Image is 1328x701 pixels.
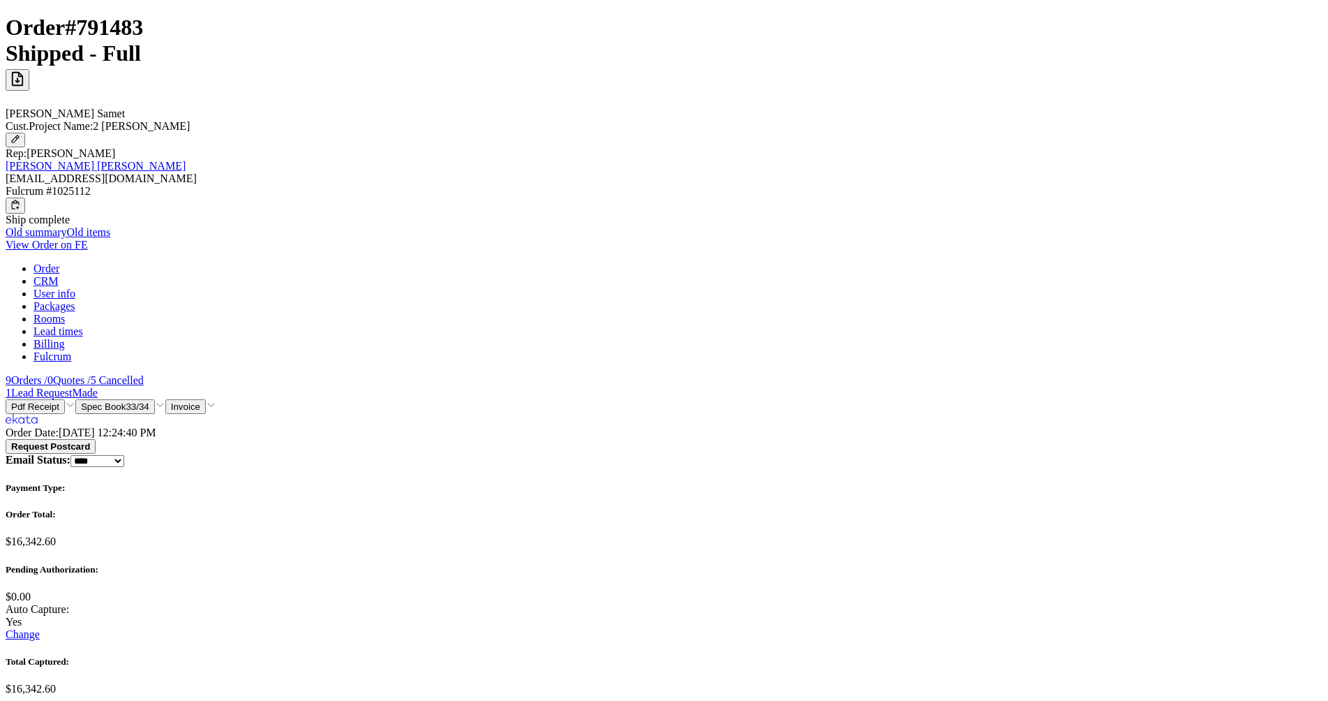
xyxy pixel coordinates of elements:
[6,564,1322,575] h5: Pending Authorization:
[6,172,1322,185] div: [EMAIL_ADDRESS][DOMAIN_NAME]
[75,399,155,414] button: Spec Book33/34
[6,536,56,547] span: $16,342.60
[6,454,70,466] span: Email Status:
[6,40,141,66] span: Shipped - Full
[6,120,1322,133] div: Cust. Project Name : 2 [PERSON_NAME]
[11,401,59,412] span: Pdf Receipt
[6,374,144,386] a: 9Orders /0Quotes /5 Cancelled
[6,399,65,414] button: Pdf Receipt
[6,509,1322,520] h5: Order Total:
[6,656,1322,667] h5: Total Captured:
[6,147,1322,160] div: Rep: [PERSON_NAME]
[33,338,64,350] a: Billing
[6,387,98,399] a: 1Lead RequestMade
[33,300,75,312] a: Packages
[6,439,96,454] button: Request Postcard
[171,401,200,412] span: Invoice
[33,313,65,325] a: Rooms
[6,603,1322,616] div: Auto Capture:
[6,226,67,238] a: Old summary
[165,399,206,414] button: Invoice
[6,15,1322,92] h1: Order # 791483
[6,108,1322,120] div: [PERSON_NAME] Samet
[6,160,186,172] a: [PERSON_NAME] [PERSON_NAME]
[33,350,71,362] a: Fulcrum
[33,263,59,274] a: Order
[6,239,88,251] a: View Order on FE
[6,591,31,603] span: $0.00
[6,427,1322,439] div: Order Date: [DATE] 12:24:40 PM
[6,628,40,640] a: Change
[6,185,1322,198] div: Fulcrum # 1025112
[33,325,83,337] a: Lead times
[11,441,90,452] b: Request Postcard
[6,616,1322,628] div: Yes
[33,275,59,287] a: CRM
[6,683,56,695] span: $16,342.60
[6,214,1322,226] div: Ship complete
[33,288,75,300] a: User info
[67,226,111,238] a: Old items
[81,401,149,412] span: Spec Book 33 / 34
[6,482,1322,494] h5: Payment Type:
